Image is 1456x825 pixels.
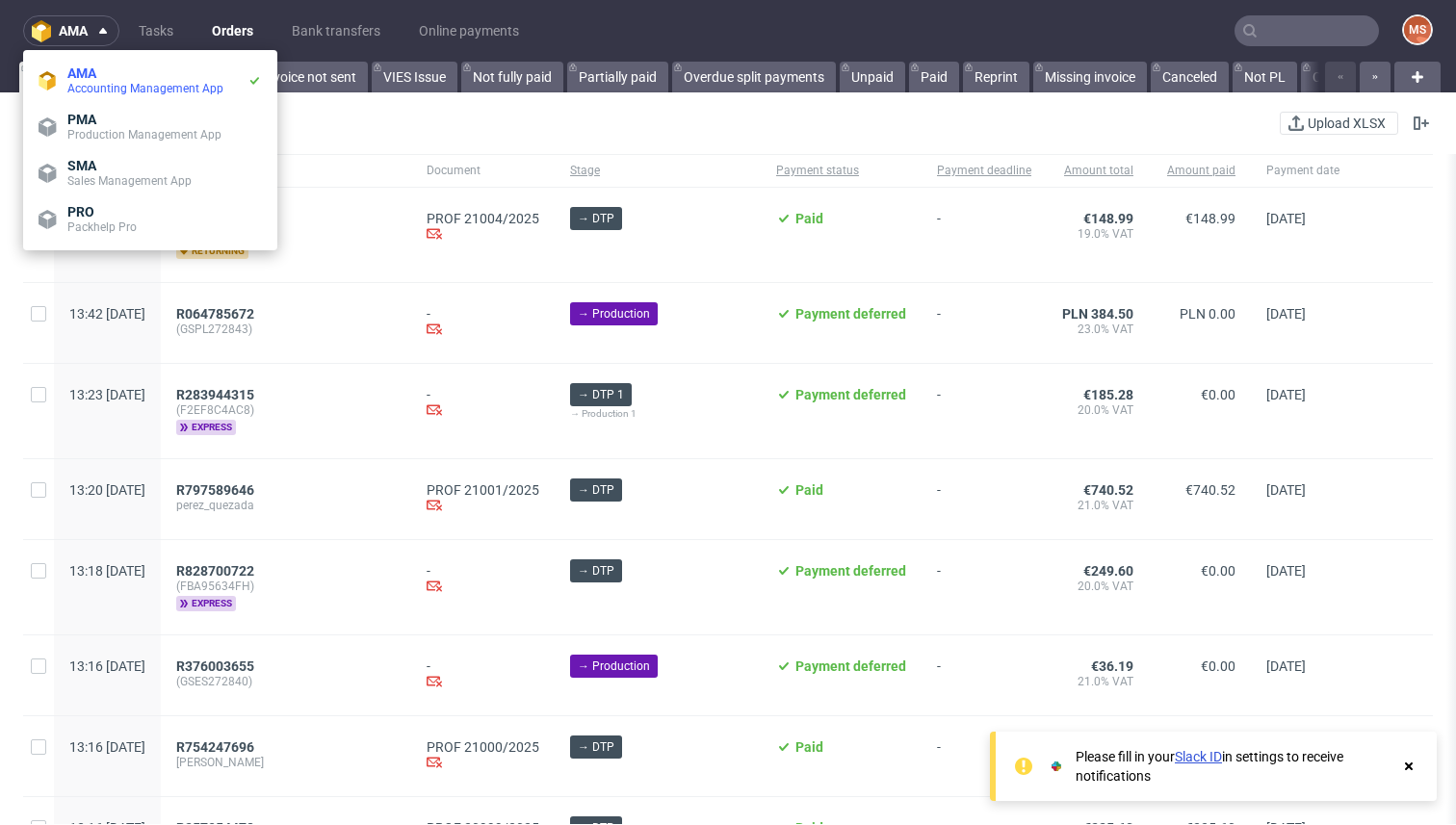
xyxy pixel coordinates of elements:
div: - [427,658,539,692]
span: [DATE] [1266,658,1306,674]
span: - [937,482,1031,516]
a: SMASales Management App [31,150,270,196]
span: AMA [67,65,96,81]
span: Payment deferred [795,306,906,322]
span: R797589646 [176,482,254,498]
span: R828700722 [176,563,254,579]
span: returning [176,244,248,259]
span: Accounting Management App [67,82,223,95]
figcaption: MS [1404,16,1431,43]
span: PRO [67,204,94,219]
span: Paid [795,211,823,226]
span: Amount paid [1164,163,1235,179]
span: €740.52 [1083,482,1133,498]
span: €148.99 [1083,211,1133,226]
span: €0.00 [1201,387,1235,402]
a: Unpaid [840,62,905,92]
a: PROF 21004/2025 [427,211,539,226]
span: Upload XLSX [1304,116,1390,130]
a: Slack ID [1175,749,1222,764]
span: R283944315 [176,387,254,402]
a: All [19,62,74,92]
span: [DATE] [1266,387,1306,402]
span: Sales Management App [67,174,192,188]
a: R754247696 [176,739,258,755]
img: Slack [1047,757,1066,776]
a: VIES Issue [372,62,457,92]
span: Order ID [176,163,396,179]
span: 13:18 [DATE] [69,563,145,579]
span: €36.19 [1091,658,1133,674]
a: Not fully paid [461,62,563,92]
span: [DATE] [1266,482,1306,498]
span: [DATE] [1266,306,1306,322]
span: Packhelp Pro [67,220,137,234]
span: Amount total [1062,163,1133,179]
span: Payment deadline [937,163,1031,179]
span: [PERSON_NAME] [176,226,396,242]
span: Paid [795,739,823,755]
span: 13:16 [DATE] [69,739,145,755]
span: (FBA95634FH) [176,579,396,594]
span: Stage [570,163,745,179]
a: Tasks [127,15,185,46]
span: → DTP [578,738,614,756]
div: Please fill in your in settings to receive notifications [1076,747,1391,786]
a: R797589646 [176,482,258,498]
span: → DTP 1 [578,386,624,403]
span: (GSES272840) [176,674,396,689]
span: 13:23 [DATE] [69,387,145,402]
span: PLN 384.50 [1062,306,1133,322]
span: (GSPL272843) [176,322,396,337]
span: → DTP [578,481,614,499]
a: Not PL [1233,62,1297,92]
div: → Production 1 [570,406,745,422]
span: 20.0% VAT [1062,402,1133,418]
span: Document [427,163,539,179]
span: €0.00 [1201,563,1235,579]
span: 13:20 [DATE] [69,482,145,498]
span: - [937,739,1031,773]
span: Payment status [776,163,906,179]
span: express [176,420,236,435]
a: R828700722 [176,563,258,579]
span: - [937,211,1031,259]
span: - [937,306,1031,340]
span: 23.0% VAT [1062,322,1133,337]
span: PLN 0.00 [1180,306,1235,322]
span: Payment deferred [795,658,906,674]
a: Missing invoice [1033,62,1147,92]
div: - [427,387,539,421]
span: 19.0% VAT [1062,226,1133,242]
span: express [176,596,236,611]
a: R283944315 [176,387,258,402]
span: €148.99 [1185,211,1235,226]
div: - [427,563,539,597]
span: Paid [795,482,823,498]
a: R376003655 [176,658,258,674]
span: Production Management App [67,128,221,142]
a: Paid [909,62,959,92]
button: ama [23,15,119,46]
span: Payment deferred [795,563,906,579]
span: ama [59,24,88,38]
span: SMA [67,158,96,173]
span: 13:42 [DATE] [69,306,145,322]
a: Online payments [407,15,531,46]
span: → Production [578,657,650,675]
span: [PERSON_NAME] [176,755,396,770]
span: [DATE] [1266,563,1306,579]
button: Upload XLSX [1280,112,1398,135]
a: Canceled [1151,62,1229,92]
span: perez_quezada [176,498,396,513]
a: R064785672 [176,306,258,322]
span: → DTP [578,562,614,580]
span: 20.0% VAT [1062,579,1133,594]
img: logo [32,20,59,42]
span: €249.60 [1083,563,1133,579]
span: Payment deferred [795,387,906,402]
span: €740.52 [1185,482,1235,498]
span: - [937,658,1031,692]
span: PMA [67,112,96,127]
span: R754247696 [176,739,254,755]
